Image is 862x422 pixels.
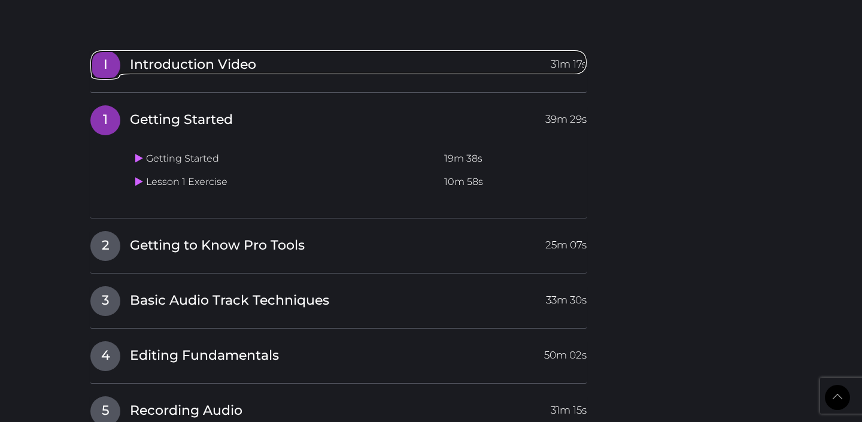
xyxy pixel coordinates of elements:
span: Editing Fundamentals [130,347,279,365]
td: 19m 38s [439,147,587,171]
a: 4Editing Fundamentals50m 02s [90,341,587,366]
td: Lesson 1 Exercise [130,171,439,194]
td: 10m 58s [439,171,587,194]
span: 1 [90,105,120,135]
span: 50m 02s [544,341,587,363]
span: 39m 29s [545,105,587,127]
a: 1Getting Started39m 29s [90,105,587,130]
span: Getting to Know Pro Tools [130,236,305,255]
a: 5Recording Audio31m 15s [90,396,587,421]
span: 3 [90,286,120,316]
span: 31m 15s [551,396,587,418]
span: 33m 30s [546,286,587,308]
span: 2 [90,231,120,261]
span: Introduction Video [130,56,256,74]
span: Recording Audio [130,402,242,420]
span: 4 [90,341,120,371]
span: I [90,50,120,80]
span: 25m 07s [545,231,587,253]
span: 31m 17s [551,50,587,72]
span: Getting Started [130,111,233,129]
a: 2Getting to Know Pro Tools25m 07s [90,230,587,256]
span: Basic Audio Track Techniques [130,292,329,310]
td: Getting Started [130,147,439,171]
a: Back to Top [825,385,850,410]
a: 3Basic Audio Track Techniques33m 30s [90,286,587,311]
a: IIntroduction Video31m 17s [90,50,587,75]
